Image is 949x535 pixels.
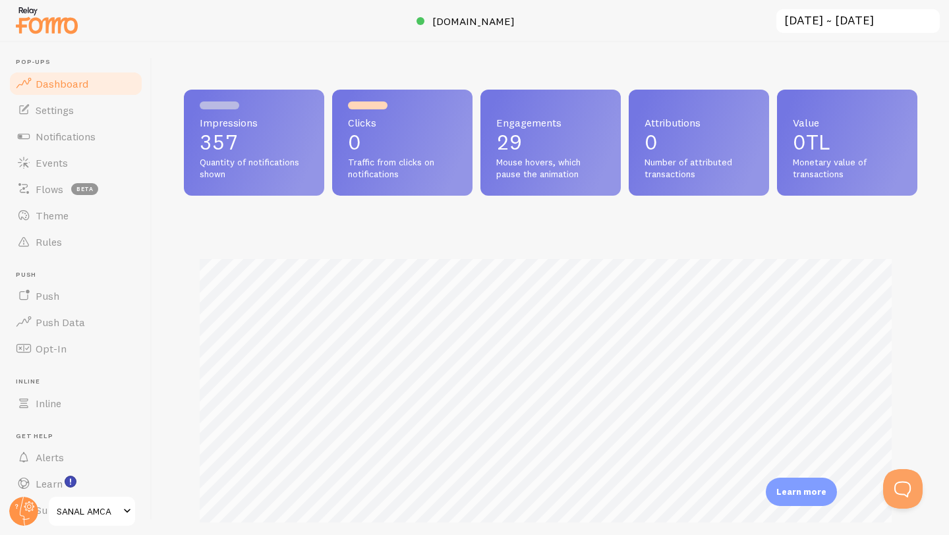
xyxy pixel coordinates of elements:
[36,235,62,248] span: Rules
[200,157,308,180] span: Quantity of notifications shown
[36,130,96,143] span: Notifications
[8,470,144,497] a: Learn
[8,150,144,176] a: Events
[8,229,144,255] a: Rules
[36,77,88,90] span: Dashboard
[16,432,144,441] span: Get Help
[16,271,144,279] span: Push
[8,390,144,416] a: Inline
[8,176,144,202] a: Flows beta
[36,397,61,410] span: Inline
[8,202,144,229] a: Theme
[36,209,69,222] span: Theme
[645,157,753,180] span: Number of attributed transactions
[36,342,67,355] span: Opt-In
[8,444,144,470] a: Alerts
[793,157,902,180] span: Monetary value of transactions
[36,451,64,464] span: Alerts
[496,132,605,153] p: 29
[883,469,923,509] iframe: Help Scout Beacon - Open
[8,309,144,335] a: Push Data
[8,70,144,97] a: Dashboard
[200,117,308,128] span: Impressions
[36,183,63,196] span: Flows
[8,335,144,362] a: Opt-In
[36,289,59,302] span: Push
[776,486,826,498] p: Learn more
[348,132,457,153] p: 0
[645,117,753,128] span: Attributions
[16,378,144,386] span: Inline
[348,157,457,180] span: Traffic from clicks on notifications
[8,97,144,123] a: Settings
[71,183,98,195] span: beta
[766,478,837,506] div: Learn more
[36,103,74,117] span: Settings
[793,117,902,128] span: Value
[16,58,144,67] span: Pop-ups
[36,156,68,169] span: Events
[793,129,830,155] span: 0TL
[36,477,63,490] span: Learn
[8,123,144,150] a: Notifications
[496,157,605,180] span: Mouse hovers, which pause the animation
[348,117,457,128] span: Clicks
[36,316,85,329] span: Push Data
[57,503,119,519] span: SANAL AMCA
[14,3,80,37] img: fomo-relay-logo-orange.svg
[65,476,76,488] svg: <p>Watch New Feature Tutorials!</p>
[8,283,144,309] a: Push
[496,117,605,128] span: Engagements
[47,495,136,527] a: SANAL AMCA
[645,132,753,153] p: 0
[200,132,308,153] p: 357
